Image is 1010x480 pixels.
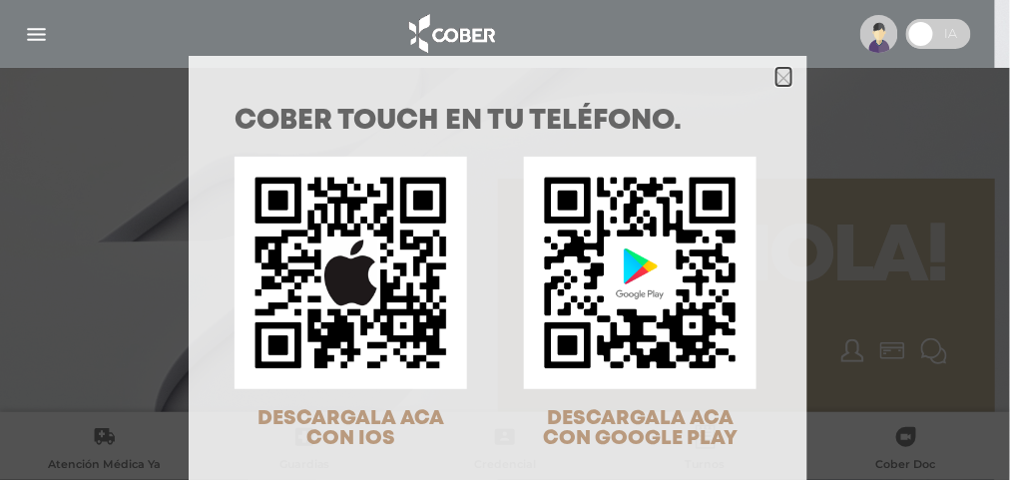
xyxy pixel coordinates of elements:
[235,157,467,389] img: qr-code
[524,157,757,389] img: qr-code
[776,68,791,86] button: Close
[257,409,444,448] span: DESCARGALA ACA CON IOS
[236,108,760,136] h1: COBER TOUCH en tu teléfono.
[543,409,738,448] span: DESCARGALA ACA CON GOOGLE PLAY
